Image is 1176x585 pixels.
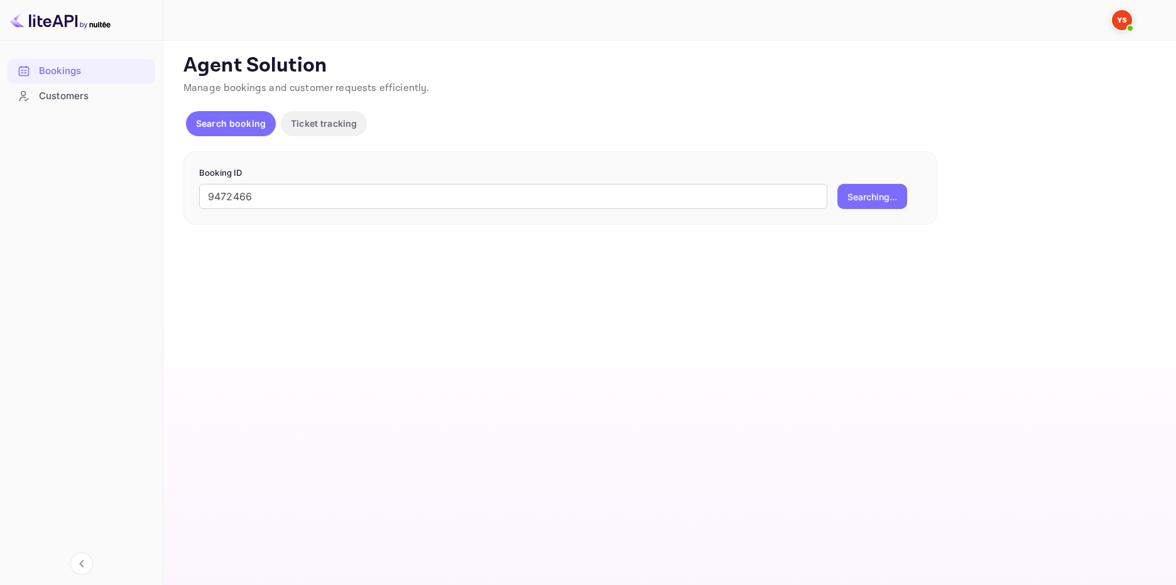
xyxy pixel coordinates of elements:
div: Customers [8,84,155,109]
p: Agent Solution [183,53,1153,78]
img: LiteAPI logo [10,10,111,30]
span: Manage bookings and customer requests efficiently. [183,82,430,95]
a: Bookings [8,59,155,82]
div: Bookings [39,64,149,78]
a: Customers [8,84,155,107]
p: Ticket tracking [291,117,357,130]
button: Collapse navigation [70,552,93,575]
p: Search booking [196,117,266,130]
div: Bookings [8,59,155,83]
button: Searching... [837,184,907,209]
p: Booking ID [199,167,922,180]
input: Enter Booking ID (e.g., 63782194) [199,184,827,209]
div: Customers [39,89,149,104]
img: Yandex Support [1112,10,1132,30]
